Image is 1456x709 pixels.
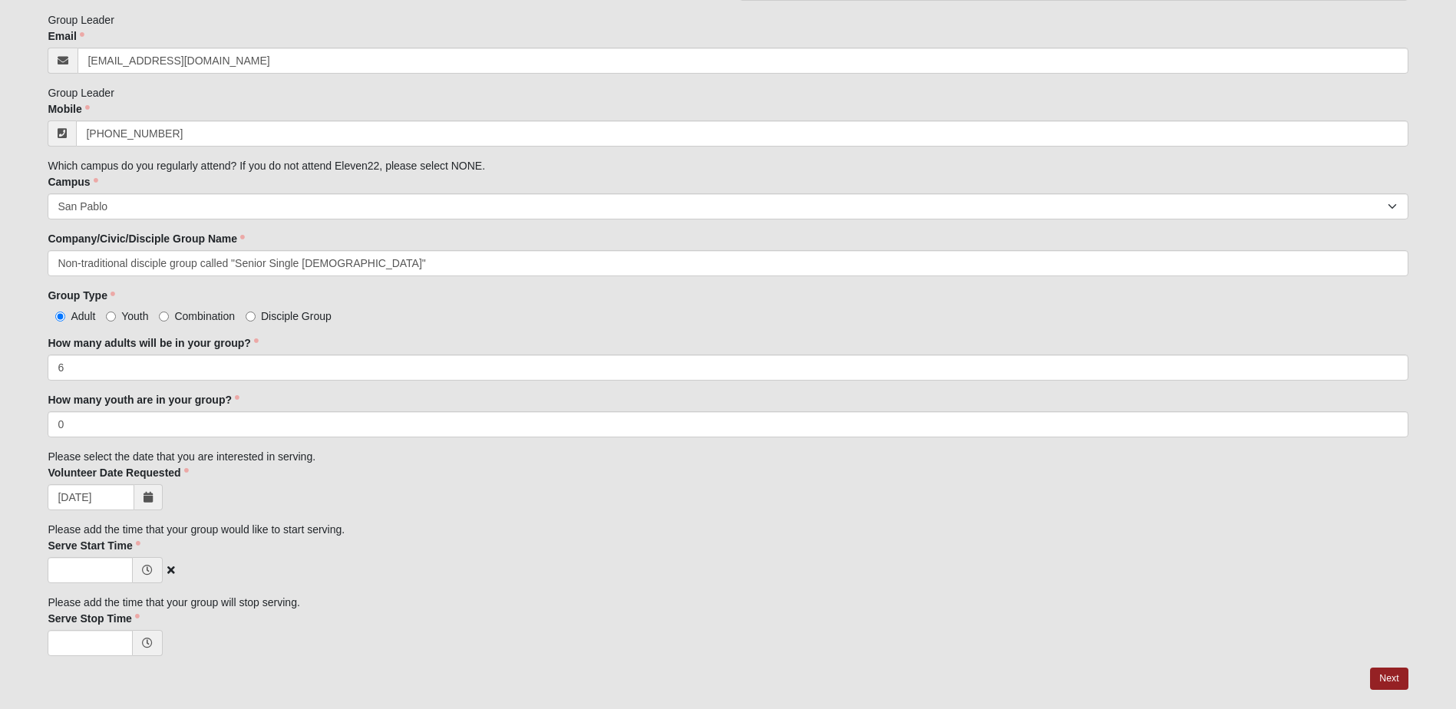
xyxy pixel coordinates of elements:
span: Combination [174,310,235,322]
a: Next [1370,668,1408,690]
label: How many youth are in your group? [48,392,239,407]
label: Volunteer Date Requested [48,465,188,480]
span: Adult [71,310,95,322]
input: Disciple Group [246,312,256,322]
input: Adult [55,312,65,322]
span: Youth [121,310,148,322]
label: Mobile [48,101,89,117]
label: How many adults will be in your group? [48,335,258,351]
label: Serve Start Time [48,538,140,553]
label: Group Type [48,288,115,303]
span: Disciple Group [261,310,332,322]
input: Youth [106,312,116,322]
label: Campus [48,174,97,190]
input: Combination [159,312,169,322]
label: Company/Civic/Disciple Group Name [48,231,245,246]
label: Serve Stop Time [48,611,139,626]
label: Email [48,28,84,44]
